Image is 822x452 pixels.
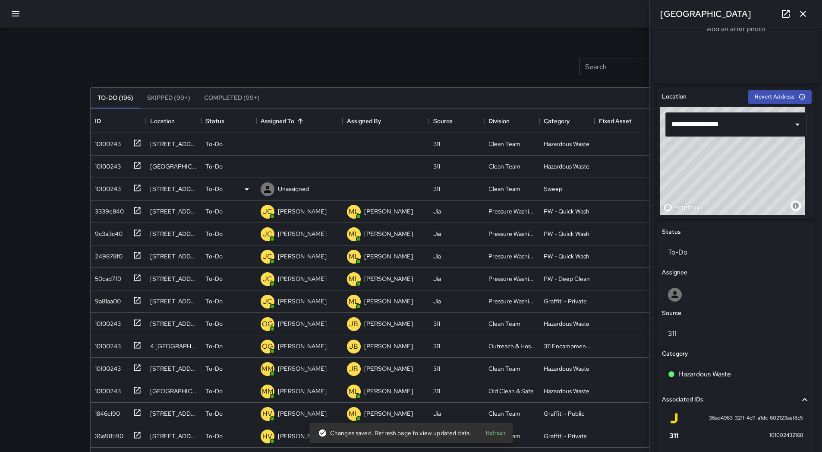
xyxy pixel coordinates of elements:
[349,296,359,307] p: ML
[150,229,197,238] div: 51 Mason Street
[91,271,121,283] div: 50cad7f0
[205,387,223,395] p: To-Do
[488,252,535,261] div: Pressure Washing
[349,229,359,239] p: ML
[91,248,123,261] div: 249878f0
[364,297,413,306] p: [PERSON_NAME]
[544,252,589,261] div: PW - Quick Wash
[488,319,520,328] div: Clean Team
[488,387,534,395] div: Old Clean & Safe
[91,383,121,395] div: 10100243
[364,364,413,373] p: [PERSON_NAME]
[364,252,413,261] p: [PERSON_NAME]
[278,207,327,216] p: [PERSON_NAME]
[544,162,589,171] div: Hazardous Waste
[91,316,121,328] div: 10100243
[433,409,441,418] div: Jia
[433,109,453,133] div: Source
[349,319,358,329] p: JB
[262,319,273,329] p: OG
[150,297,197,306] div: 1020 Market Street
[91,204,124,216] div: 3339e840
[262,409,272,419] p: HV
[544,319,589,328] div: Hazardous Waste
[278,274,327,283] p: [PERSON_NAME]
[150,409,197,418] div: 1400 Mission Street
[599,109,632,133] div: Fixed Asset
[91,181,121,193] div: 10100243
[433,387,440,395] div: 311
[150,387,197,395] div: 8 Mint Plaza
[544,409,584,418] div: Graffiti - Public
[488,109,510,133] div: Division
[91,136,121,148] div: 10100243
[544,207,589,216] div: PW - Quick Wash
[349,251,359,262] p: ML
[433,342,440,350] div: 311
[595,109,650,133] div: Fixed Asset
[364,274,413,283] p: [PERSON_NAME]
[197,88,267,108] button: Completed (99+)
[364,409,413,418] p: [PERSON_NAME]
[488,185,520,193] div: Clean Team
[433,297,441,306] div: Jia
[261,386,274,397] p: MM
[263,229,272,239] p: JC
[278,364,327,373] p: [PERSON_NAME]
[364,387,413,395] p: [PERSON_NAME]
[349,409,359,419] p: ML
[488,162,520,171] div: Clean Team
[205,274,223,283] p: To-Do
[318,425,471,441] div: Changes saved. Refresh page to view updated data.
[488,297,535,306] div: Pressure Washing
[150,342,197,350] div: 4 Mint Plaza
[263,296,272,307] p: JC
[262,341,273,352] p: OG
[349,341,358,352] p: JB
[205,185,223,193] p: To-Do
[91,361,121,373] div: 10100243
[256,109,343,133] div: Assigned To
[539,109,595,133] div: Category
[544,364,589,373] div: Hazardous Waste
[349,364,358,374] p: JB
[150,274,197,283] div: 1190 Mission Street
[433,162,440,171] div: 311
[364,319,413,328] p: [PERSON_NAME]
[91,293,121,306] div: 9a81aa00
[205,229,223,238] p: To-Do
[91,428,123,440] div: 36a98590
[205,252,223,261] p: To-Do
[263,251,272,262] p: JC
[205,207,223,216] p: To-Do
[150,252,197,261] div: 10 Mason Street
[91,338,121,350] div: 10100243
[488,207,535,216] div: Pressure Washing
[349,207,359,217] p: ML
[205,432,223,440] p: To-Do
[482,427,509,440] button: Refresh
[433,229,441,238] div: Jia
[433,274,441,283] div: Jia
[433,185,440,193] div: 311
[150,185,197,193] div: 984 Market Street
[433,140,440,148] div: 311
[278,387,327,395] p: [PERSON_NAME]
[433,319,440,328] div: 311
[205,409,223,418] p: To-Do
[278,229,327,238] p: [PERSON_NAME]
[205,364,223,373] p: To-Do
[544,342,590,350] div: 311 Encampments
[544,274,590,283] div: PW - Deep Clean
[91,109,146,133] div: ID
[95,109,101,133] div: ID
[150,162,197,171] div: 1015 Market Street
[347,109,381,133] div: Assigned By
[488,364,520,373] div: Clean Team
[544,387,589,395] div: Hazardous Waste
[278,252,327,261] p: [PERSON_NAME]
[433,364,440,373] div: 311
[150,364,197,373] div: 1169 Market Street
[544,432,587,440] div: Graffiti - Private
[278,319,327,328] p: [PERSON_NAME]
